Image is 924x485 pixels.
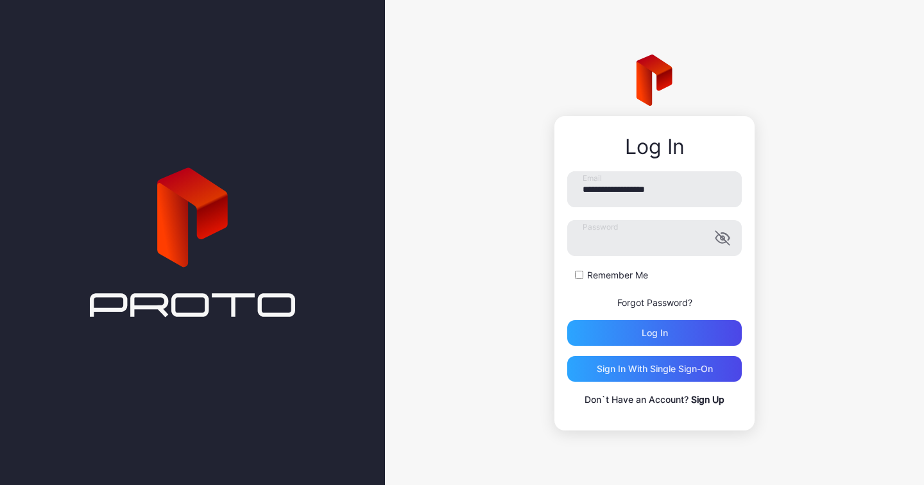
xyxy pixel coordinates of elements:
p: Don`t Have an Account? [567,392,742,407]
button: Sign in With Single Sign-On [567,356,742,382]
div: Log In [567,135,742,158]
div: Log in [642,328,668,338]
div: Sign in With Single Sign-On [597,364,713,374]
button: Log in [567,320,742,346]
input: Password [567,220,742,256]
a: Sign Up [691,394,724,405]
a: Forgot Password? [617,297,692,308]
label: Remember Me [587,269,648,282]
input: Email [567,171,742,207]
button: Password [715,230,730,246]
